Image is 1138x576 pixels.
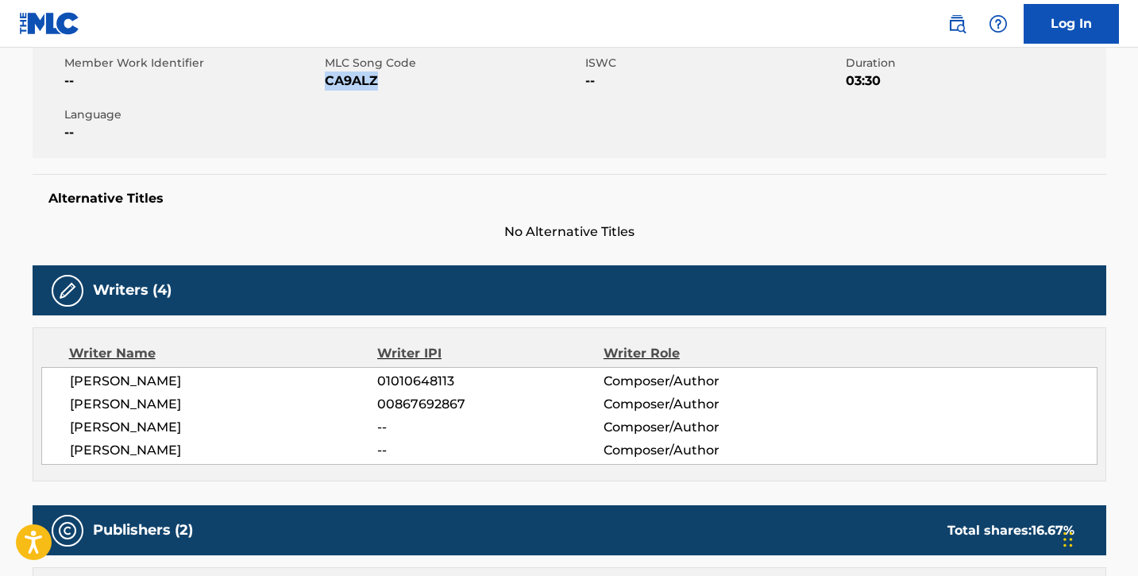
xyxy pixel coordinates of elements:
img: search [947,14,966,33]
span: 03:30 [846,72,1102,91]
span: 16.67 % [1032,523,1074,538]
div: Writer Role [604,344,809,363]
span: Duration [846,55,1102,72]
span: Composer/Author [604,441,809,460]
a: Log In [1024,4,1119,44]
h5: Publishers (2) [93,521,193,539]
img: help [989,14,1008,33]
span: Language [64,106,321,123]
div: Writer Name [69,344,378,363]
span: -- [64,72,321,91]
span: CA9ALZ [325,72,581,91]
img: Publishers [58,521,77,540]
h5: Alternative Titles [48,191,1090,207]
div: Total shares: [947,521,1074,540]
img: MLC Logo [19,12,80,35]
h5: Writers (4) [93,281,172,300]
span: Composer/Author [604,418,809,437]
span: 00867692867 [377,395,603,414]
iframe: Chat Widget [1059,500,1138,576]
span: [PERSON_NAME] [70,372,378,391]
span: -- [585,72,842,91]
span: No Alternative Titles [33,222,1106,242]
span: [PERSON_NAME] [70,418,378,437]
a: Public Search [941,8,973,40]
span: ISWC [585,55,842,72]
span: -- [377,418,603,437]
div: Drag [1063,516,1073,563]
span: Composer/Author [604,372,809,391]
span: 01010648113 [377,372,603,391]
span: MLC Song Code [325,55,581,72]
span: -- [64,123,321,142]
span: [PERSON_NAME] [70,441,378,460]
span: [PERSON_NAME] [70,395,378,414]
span: Composer/Author [604,395,809,414]
div: Help [982,8,1014,40]
span: Member Work Identifier [64,55,321,72]
div: Writer IPI [377,344,604,363]
span: -- [377,441,603,460]
img: Writers [58,281,77,300]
